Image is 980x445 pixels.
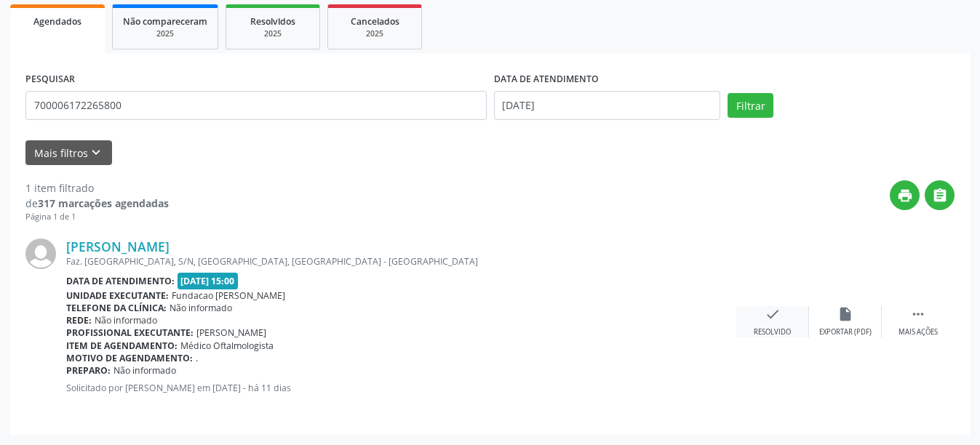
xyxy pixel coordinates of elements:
b: Profissional executante: [66,326,194,339]
span: Não informado [95,314,157,326]
span: Não informado [113,364,176,377]
input: Selecione um intervalo [494,91,721,120]
span: . [196,352,198,364]
span: Médico Oftalmologista [180,340,274,352]
span: [PERSON_NAME] [196,326,266,339]
button: Mais filtroskeyboard_arrow_down [25,140,112,166]
b: Data de atendimento: [66,275,175,287]
div: de [25,196,169,211]
span: Agendados [33,15,81,28]
span: Não informado [170,302,232,314]
span: [DATE] 15:00 [178,273,239,289]
i: print [897,188,913,204]
i: keyboard_arrow_down [88,145,104,161]
i:  [932,188,948,204]
div: Página 1 de 1 [25,211,169,223]
i: insert_drive_file [837,306,853,322]
div: 2025 [123,28,207,39]
div: Exportar (PDF) [819,327,872,337]
b: Unidade executante: [66,289,169,302]
span: Resolvidos [250,15,295,28]
button: print [890,180,920,210]
span: Cancelados [351,15,399,28]
span: Fundacao [PERSON_NAME] [172,289,285,302]
div: Faz. [GEOGRAPHIC_DATA], S/N, [GEOGRAPHIC_DATA], [GEOGRAPHIC_DATA] - [GEOGRAPHIC_DATA] [66,255,736,268]
i: check [765,306,781,322]
div: Mais ações [899,327,938,337]
a: [PERSON_NAME] [66,238,170,254]
label: DATA DE ATENDIMENTO [494,68,599,91]
b: Item de agendamento: [66,340,178,352]
b: Preparo: [66,364,111,377]
div: Resolvido [754,327,791,337]
label: PESQUISAR [25,68,75,91]
img: img [25,238,56,269]
button: Filtrar [728,93,773,118]
span: Não compareceram [123,15,207,28]
b: Rede: [66,314,92,326]
div: 1 item filtrado [25,180,169,196]
b: Motivo de agendamento: [66,352,193,364]
input: Nome, CNS [25,91,487,120]
b: Telefone da clínica: [66,302,167,314]
div: 2025 [338,28,411,39]
p: Solicitado por [PERSON_NAME] em [DATE] - há 11 dias [66,382,736,394]
div: 2025 [236,28,309,39]
i:  [910,306,926,322]
strong: 317 marcações agendadas [38,196,169,210]
button:  [925,180,955,210]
